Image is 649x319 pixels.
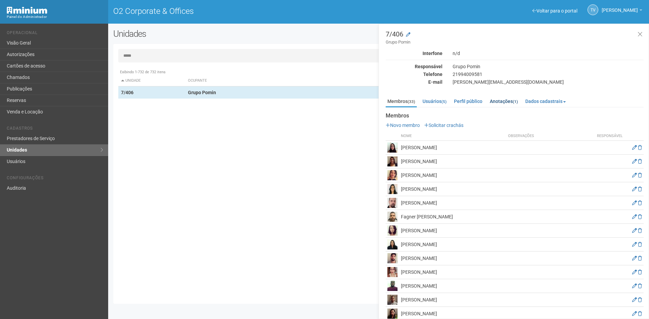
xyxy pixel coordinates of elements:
div: E-mail [381,79,448,85]
a: [PERSON_NAME] [602,8,642,14]
img: Minium [7,7,47,14]
strong: Grupo Pomin [188,90,216,95]
td: [PERSON_NAME] [399,182,506,196]
img: user.png [387,184,398,194]
a: Voltar para o portal [532,8,577,14]
small: (1) [513,99,518,104]
a: Excluir membro [638,256,642,261]
a: Anotações(1) [488,96,520,106]
a: Editar membro [632,311,637,316]
td: [PERSON_NAME] [399,251,506,265]
a: Excluir membro [638,269,642,275]
a: Excluir membro [638,242,642,247]
img: user.png [387,281,398,291]
td: [PERSON_NAME] [399,196,506,210]
a: Excluir membro [638,311,642,316]
li: Operacional [7,30,103,37]
a: Perfil público [452,96,484,106]
img: user.png [387,225,398,236]
a: Usuários(5) [421,96,448,106]
strong: Membros [386,113,644,119]
a: Editar membro [632,214,637,219]
div: Telefone [381,71,448,77]
a: Editar membro [632,200,637,206]
a: Excluir membro [638,228,642,233]
a: Excluir membro [638,283,642,289]
td: [PERSON_NAME] [399,141,506,155]
li: Cadastros [7,126,103,133]
a: Excluir membro [638,186,642,192]
div: Painel do Administrador [7,14,103,20]
span: Thayane Vasconcelos Torres [602,1,638,13]
td: [PERSON_NAME] [399,224,506,238]
td: [PERSON_NAME] [399,265,506,279]
a: Excluir membro [638,145,642,150]
a: Excluir membro [638,172,642,178]
a: Excluir membro [638,200,642,206]
a: Editar membro [632,283,637,289]
div: Responsável [381,63,448,70]
small: Grupo Pomin [386,39,644,45]
img: user.png [387,309,398,319]
img: user.png [387,253,398,263]
a: Excluir membro [638,214,642,219]
a: Excluir membro [638,159,642,164]
h1: O2 Corporate & Offices [113,7,374,16]
a: Editar membro [632,159,637,164]
th: Responsável [593,132,627,141]
div: n/d [448,50,649,56]
a: Dados cadastrais [524,96,568,106]
a: Editar membro [632,172,637,178]
img: user.png [387,156,398,166]
th: Unidade: activate to sort column descending [118,75,185,86]
a: Editar membro [632,256,637,261]
img: user.png [387,142,398,153]
div: Grupo Pomin [448,63,649,70]
a: Solicitar crachás [424,123,463,128]
img: user.png [387,170,398,180]
a: Modificar a unidade [406,31,410,38]
th: Observações [506,132,593,141]
a: Editar membro [632,186,637,192]
a: TV [587,4,598,15]
img: user.png [387,212,398,222]
li: Configurações [7,176,103,183]
th: Ocupante: activate to sort column ascending [185,75,415,86]
h3: 7/406 [386,31,644,45]
div: Interfone [381,50,448,56]
a: Excluir membro [638,297,642,302]
a: Membros(33) [386,96,417,107]
td: [PERSON_NAME] [399,155,506,168]
td: [PERSON_NAME] [399,279,506,293]
img: user.png [387,267,398,277]
small: (33) [408,99,415,104]
td: [PERSON_NAME] [399,293,506,307]
img: user.png [387,198,398,208]
img: user.png [387,295,398,305]
a: Editar membro [632,228,637,233]
small: (5) [441,99,447,104]
a: Editar membro [632,242,637,247]
img: user.png [387,239,398,249]
strong: 7/406 [121,90,134,95]
th: Nome [399,132,506,141]
a: Novo membro [386,123,420,128]
td: [PERSON_NAME] [399,168,506,182]
div: Exibindo 1-732 de 732 itens [118,69,639,75]
td: [PERSON_NAME] [399,238,506,251]
td: Fagner [PERSON_NAME] [399,210,506,224]
a: Editar membro [632,269,637,275]
a: Editar membro [632,145,637,150]
h2: Unidades [113,29,329,39]
a: Editar membro [632,297,637,302]
div: 21994009581 [448,71,649,77]
div: [PERSON_NAME][EMAIL_ADDRESS][DOMAIN_NAME] [448,79,649,85]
